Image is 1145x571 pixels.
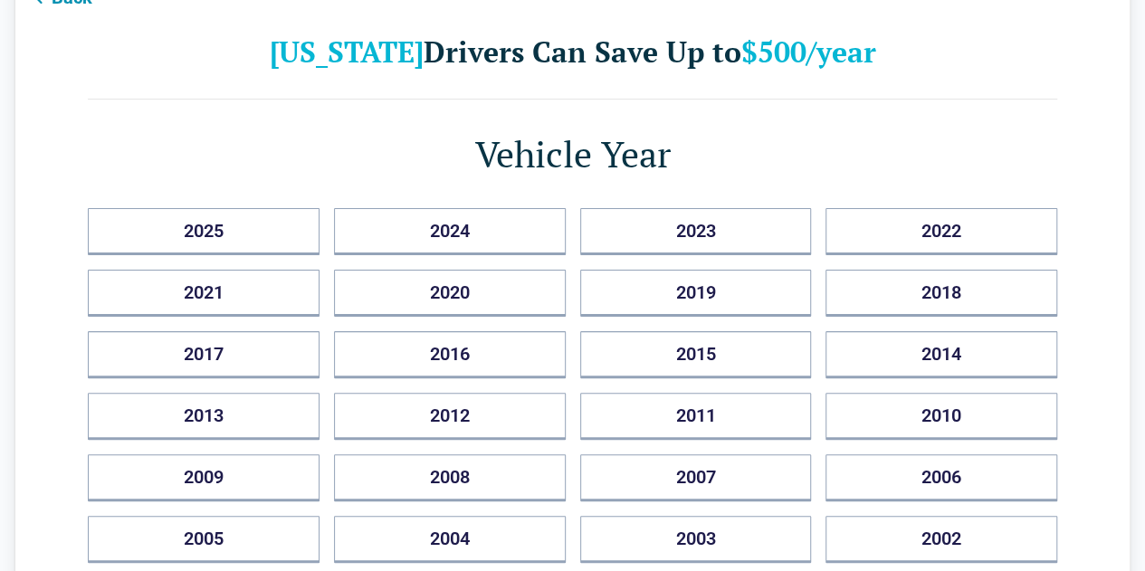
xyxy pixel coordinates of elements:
button: 2023 [580,208,812,255]
button: 2018 [825,270,1057,317]
button: 2021 [88,270,320,317]
button: 2013 [88,393,320,440]
button: 2025 [88,208,320,255]
button: 2022 [825,208,1057,255]
button: 2014 [825,331,1057,378]
b: [US_STATE] [270,33,424,71]
b: $500/year [741,33,876,71]
button: 2005 [88,516,320,563]
button: 2012 [334,393,566,440]
button: 2006 [825,454,1057,501]
button: 2003 [580,516,812,563]
h1: Vehicle Year [88,128,1057,179]
button: 2017 [88,331,320,378]
button: 2019 [580,270,812,317]
button: 2011 [580,393,812,440]
button: 2020 [334,270,566,317]
button: 2016 [334,331,566,378]
h2: Drivers Can Save Up to [88,33,1057,70]
button: 2024 [334,208,566,255]
button: 2008 [334,454,566,501]
button: 2002 [825,516,1057,563]
button: 2009 [88,454,320,501]
button: 2004 [334,516,566,563]
button: 2007 [580,454,812,501]
button: 2015 [580,331,812,378]
button: 2010 [825,393,1057,440]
